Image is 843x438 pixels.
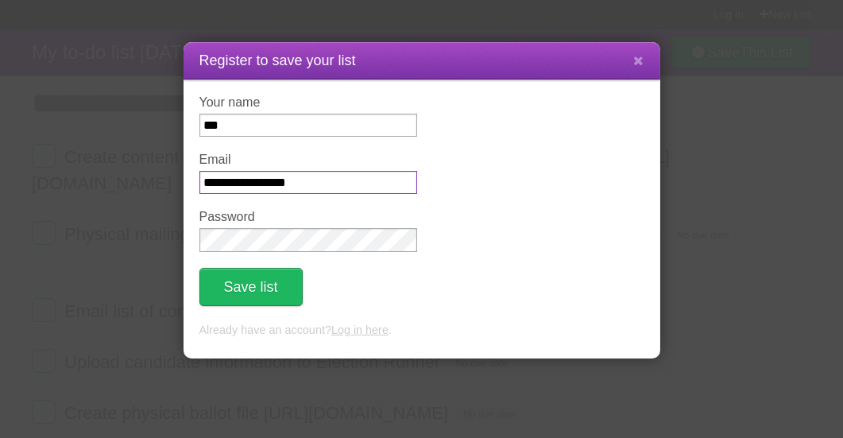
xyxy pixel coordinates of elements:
[199,50,644,72] h1: Register to save your list
[199,95,417,110] label: Your name
[331,324,389,336] a: Log in here
[199,210,417,224] label: Password
[199,268,303,306] button: Save list
[199,322,644,339] p: Already have an account? .
[199,153,417,167] label: Email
